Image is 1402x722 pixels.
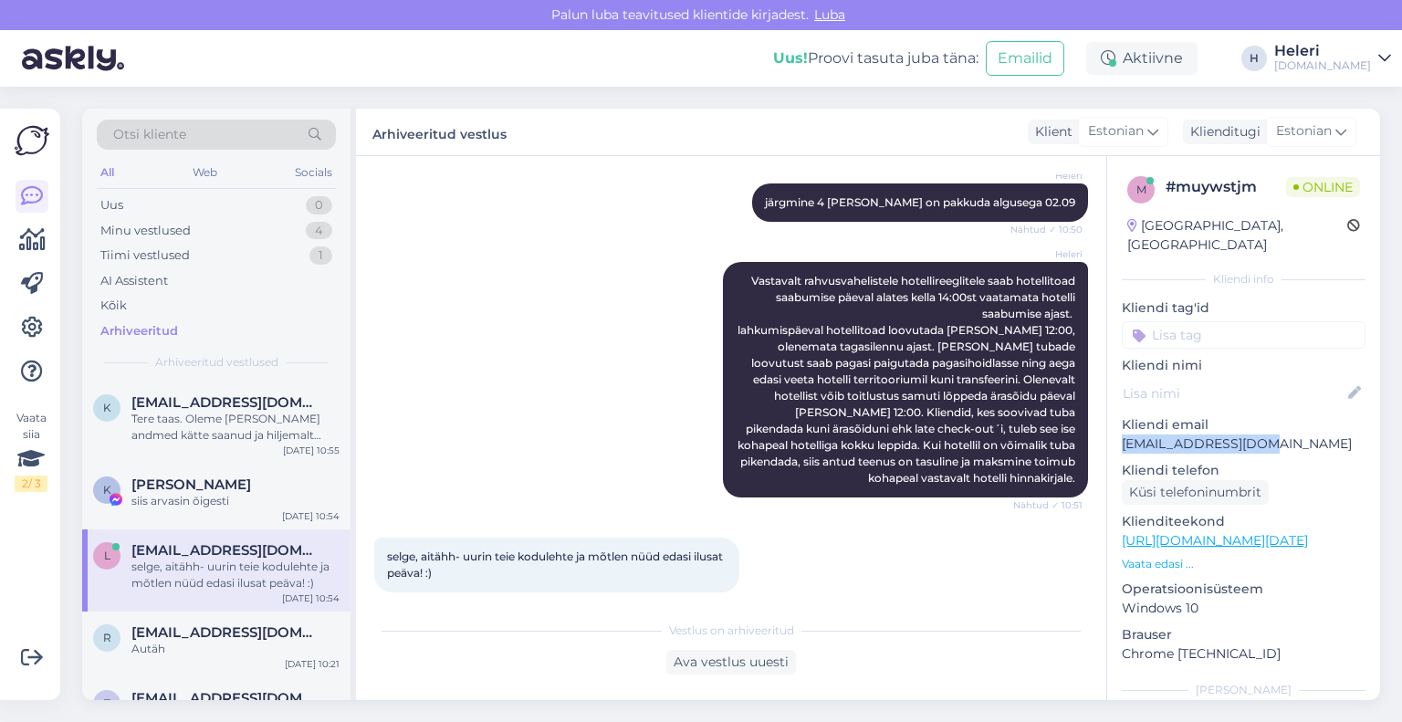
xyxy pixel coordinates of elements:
a: [URL][DOMAIN_NAME][DATE] [1122,532,1308,549]
span: Kristi Tohvri [131,476,251,493]
p: Kliendi nimi [1122,356,1365,375]
p: Operatsioonisüsteem [1122,580,1365,599]
span: Heleri [1014,169,1083,183]
p: Brauser [1122,625,1365,644]
p: Klienditeekond [1122,512,1365,531]
span: järgmine 4 [PERSON_NAME] on pakkuda algusega 02.09 [765,195,1075,209]
div: H [1241,46,1267,71]
div: Minu vestlused [100,222,191,240]
div: Aktiivne [1086,42,1198,75]
p: Kliendi email [1122,415,1365,434]
span: r [103,631,111,644]
div: All [97,161,118,184]
span: railid@hotmail.com [131,624,321,641]
span: Luba [809,6,851,23]
span: Arhiveeritud vestlused [155,354,278,371]
div: [DATE] 10:21 [285,657,340,671]
div: 4 [306,222,332,240]
span: K [103,483,111,497]
div: siis arvasin õigesti [131,493,340,509]
span: t [104,696,110,710]
b: Uus! [773,49,808,67]
span: Nähtud ✓ 10:50 [1010,223,1083,236]
p: [EMAIL_ADDRESS][DOMAIN_NAME] [1122,434,1365,454]
span: k [103,401,111,414]
div: Klienditugi [1183,122,1261,141]
div: # muywstjm [1166,176,1286,198]
div: Heleri [1274,44,1371,58]
div: Socials [291,161,336,184]
span: Online [1286,177,1360,197]
div: Web [189,161,221,184]
div: Proovi tasuta juba täna: [773,47,978,69]
span: Nähtud ✓ 10:51 [1013,498,1083,512]
p: Windows 10 [1122,599,1365,618]
span: Vastavalt rahvusvahelistele hotellireeglitele saab hotellitoad saabumise päeval alates kella 14:0... [738,274,1078,485]
div: Vaata siia [15,410,47,492]
div: Tere taas. Oleme [PERSON_NAME] andmed kätte saanud ja hiljemalt nädal enne reisi saadame ka reisi... [131,411,340,444]
p: Chrome [TECHNICAL_ID] [1122,644,1365,664]
div: [DATE] 10:54 [282,509,340,523]
span: Estonian [1276,121,1332,141]
span: kaisakuimets200@hot.ee [131,394,321,411]
img: Askly Logo [15,123,49,158]
div: [DOMAIN_NAME] [1274,58,1371,73]
span: Estonian [1088,121,1144,141]
div: AI Assistent [100,272,168,290]
input: Lisa tag [1122,321,1365,349]
label: Arhiveeritud vestlus [372,120,507,144]
input: Lisa nimi [1123,383,1344,403]
div: Tiimi vestlused [100,246,190,265]
div: Autäh [131,641,340,657]
div: Arhiveeritud [100,322,178,340]
div: selge, aitähh- uurin teie kodulehte ja mõtlen nüüd edasi ilusat peäva! :) [131,559,340,591]
span: l [104,549,110,562]
div: [DATE] 10:54 [282,591,340,605]
span: luikkairi@gmail.com [131,542,321,559]
span: 10:54 [380,593,448,607]
span: tamm.mailiis@gmail.com [131,690,321,706]
p: Vaata edasi ... [1122,556,1365,572]
div: Kõik [100,297,127,315]
div: Küsi telefoninumbrit [1122,480,1269,505]
div: 2 / 3 [15,476,47,492]
span: m [1136,183,1146,196]
p: Kliendi telefon [1122,461,1365,480]
div: 1 [309,246,332,265]
div: 0 [306,196,332,215]
span: Heleri [1014,247,1083,261]
div: Ava vestlus uuesti [666,650,796,675]
div: [PERSON_NAME] [1122,682,1365,698]
div: [GEOGRAPHIC_DATA], [GEOGRAPHIC_DATA] [1127,216,1347,255]
div: [DATE] 10:55 [283,444,340,457]
span: selge, aitähh- uurin teie kodulehte ja mõtlen nüüd edasi ilusat peäva! :) [387,549,726,580]
span: Otsi kliente [113,125,186,144]
span: Vestlus on arhiveeritud [669,623,794,639]
div: Uus [100,196,123,215]
p: Kliendi tag'id [1122,298,1365,318]
button: Emailid [986,41,1064,76]
div: Klient [1028,122,1072,141]
div: Kliendi info [1122,271,1365,288]
a: Heleri[DOMAIN_NAME] [1274,44,1391,73]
